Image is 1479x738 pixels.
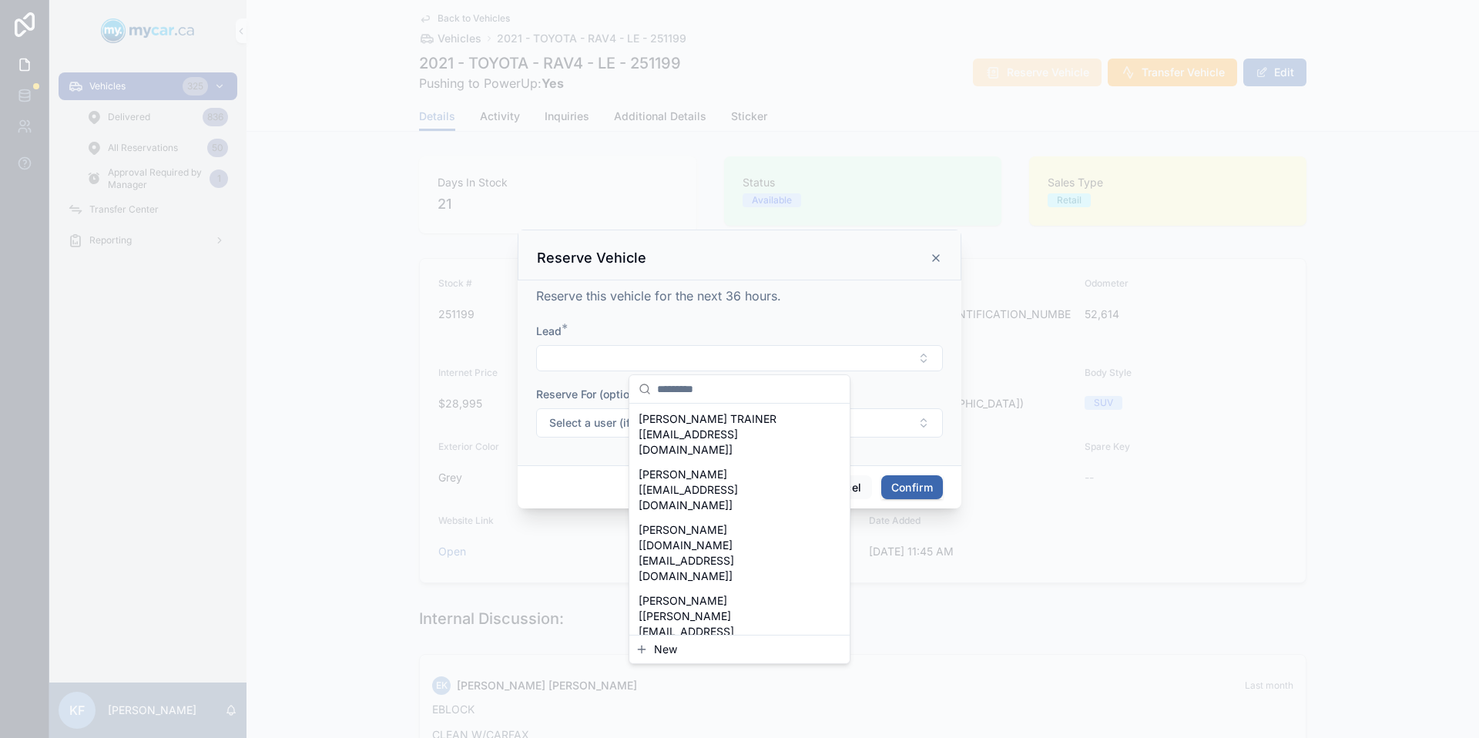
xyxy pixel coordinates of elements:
h3: Reserve Vehicle [537,249,646,267]
span: Reserve For (optional) [536,387,649,401]
button: New [636,642,843,657]
button: Confirm [881,475,943,500]
span: Select a user (if you are reserving for someone else) [549,415,817,431]
span: [PERSON_NAME] [[EMAIL_ADDRESS][DOMAIN_NAME]] [639,467,822,513]
span: [PERSON_NAME] [[DOMAIN_NAME][EMAIL_ADDRESS][DOMAIN_NAME]] [639,522,822,584]
span: [PERSON_NAME] [[PERSON_NAME][EMAIL_ADDRESS][PERSON_NAME][DOMAIN_NAME]] [639,593,822,655]
span: Lead [536,324,562,337]
span: New [654,642,677,657]
span: Reserve this vehicle for the next 36 hours. [536,288,781,304]
span: [PERSON_NAME] TRAINER [[EMAIL_ADDRESS][DOMAIN_NAME]] [639,411,822,458]
button: Select Button [536,345,943,371]
button: Select Button [536,408,943,438]
div: Suggestions [629,404,850,635]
